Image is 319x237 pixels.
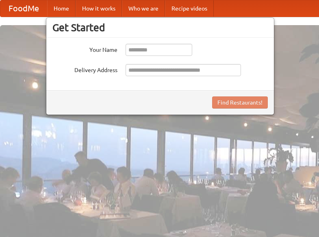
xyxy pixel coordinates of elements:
[76,0,122,17] a: How it works
[52,64,117,74] label: Delivery Address
[122,0,165,17] a: Who we are
[212,96,268,109] button: Find Restaurants!
[165,0,214,17] a: Recipe videos
[47,0,76,17] a: Home
[52,44,117,54] label: Your Name
[52,21,268,34] h3: Get Started
[0,0,47,17] a: FoodMe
